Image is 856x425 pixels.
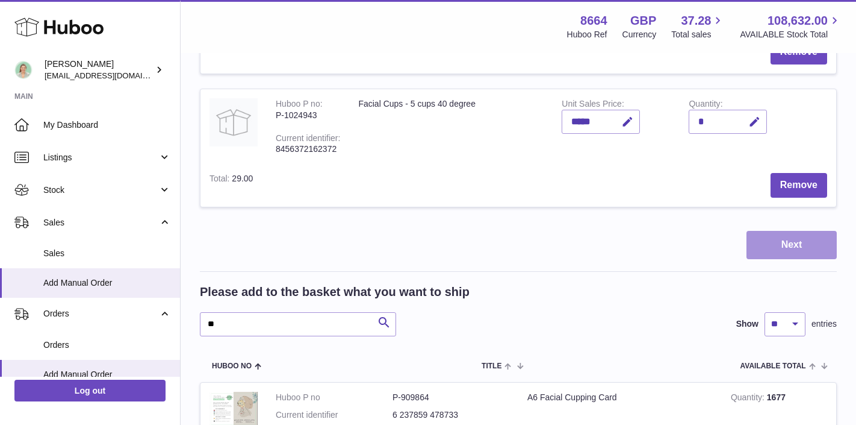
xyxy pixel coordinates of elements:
td: Facial Cups - 5 cups 40 degree [349,89,553,164]
strong: GBP [630,13,656,29]
div: Huboo P no [276,99,323,112]
span: Sales [43,248,171,259]
span: 108,632.00 [768,13,828,29]
button: Next [746,231,837,259]
span: Huboo no [212,362,252,370]
div: Currency [622,29,657,40]
div: [PERSON_NAME] [45,58,153,81]
dt: Huboo P no [276,392,392,403]
a: 37.28 Total sales [671,13,725,40]
dt: Current identifier [276,409,392,421]
img: hello@thefacialcuppingexpert.com [14,61,33,79]
span: [EMAIL_ADDRESS][DOMAIN_NAME] [45,71,177,80]
span: entries [811,318,837,330]
h2: Please add to the basket what you want to ship [200,284,470,300]
label: Quantity [689,99,722,112]
span: Sales [43,217,158,228]
span: Title [482,362,501,370]
strong: 8664 [580,13,607,29]
span: Add Manual Order [43,369,171,380]
span: 37.28 [681,13,711,29]
span: Total sales [671,29,725,40]
img: Facial Cups - 5 cups 40 degree [209,98,258,146]
strong: Quantity [731,392,767,405]
span: Stock [43,184,158,196]
label: Unit Sales Price [562,99,624,112]
span: Orders [43,339,171,351]
a: Log out [14,380,166,401]
dd: 6 237859 478733 [392,409,509,421]
a: 108,632.00 AVAILABLE Stock Total [740,13,842,40]
span: AVAILABLE Stock Total [740,29,842,40]
span: My Dashboard [43,119,171,131]
div: Current identifier [276,133,340,146]
span: Orders [43,308,158,320]
span: Listings [43,152,158,163]
div: P-1024943 [276,110,340,121]
div: 8456372162372 [276,143,340,155]
button: Remove [771,173,827,198]
span: AVAILABLE Total [740,362,806,370]
span: 29.00 [232,174,253,183]
dd: P-909864 [392,392,509,403]
div: Huboo Ref [567,29,607,40]
span: Add Manual Order [43,277,171,289]
label: Total [209,174,232,186]
label: Show [736,318,758,330]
